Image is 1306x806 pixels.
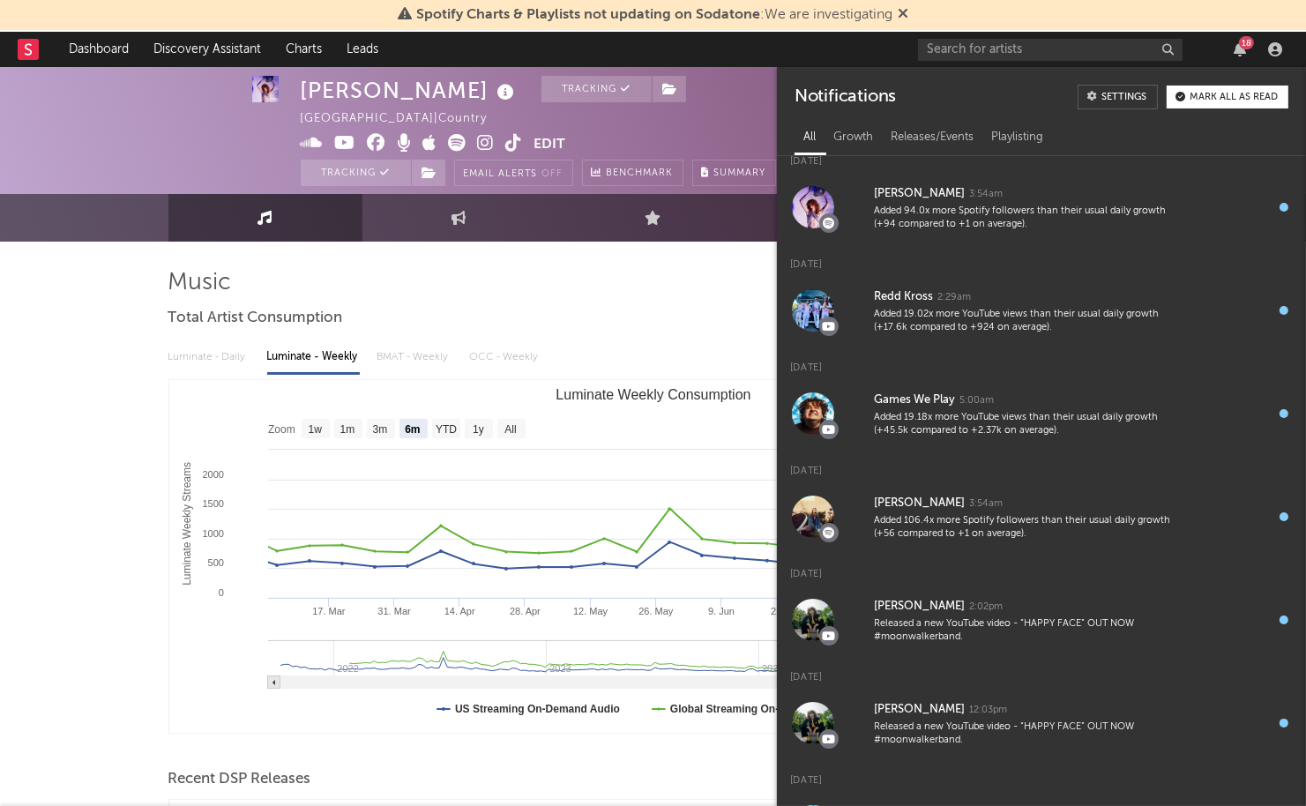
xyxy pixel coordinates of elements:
[969,188,1003,201] div: 3:54am
[874,596,965,617] div: [PERSON_NAME]
[312,606,346,616] text: 17. Mar
[141,32,273,67] a: Discovery Assistant
[874,699,965,720] div: [PERSON_NAME]
[435,424,456,437] text: YTD
[874,411,1184,438] div: Added 19.18x more YouTube views than their usual daily growth (+45.5k compared to +2.37k on avera...
[301,160,411,186] button: Tracking
[573,606,608,616] text: 12. May
[582,160,683,186] a: Benchmark
[777,482,1306,551] a: [PERSON_NAME]3:54amAdded 106.4x more Spotify followers than their usual daily growth (+56 compare...
[874,287,933,308] div: Redd Kross
[377,606,411,616] text: 31. Mar
[777,689,1306,757] a: [PERSON_NAME]12:03pmReleased a new YouTube video - “HAPPY FACE” OUT NOW #moonwalkerband.
[708,606,735,616] text: 9. Jun
[795,85,896,109] div: Notifications
[308,424,322,437] text: 1w
[301,76,519,105] div: [PERSON_NAME]
[56,32,141,67] a: Dashboard
[1167,86,1288,108] button: Mark all as read
[937,291,971,304] div: 2:29am
[202,469,223,480] text: 2000
[777,654,1306,689] div: [DATE]
[541,76,652,102] button: Tracking
[510,606,541,616] text: 28. Apr
[874,514,1184,541] div: Added 106.4x more Spotify followers than their usual daily growth (+56 compared to +1 on average).
[777,551,1306,586] div: [DATE]
[969,704,1007,717] div: 12:03pm
[874,390,955,411] div: Games We Play
[874,720,1184,748] div: Released a new YouTube video - “HAPPY FACE” OUT NOW #moonwalkerband.
[1239,36,1254,49] div: 18
[669,703,853,715] text: Global Streaming On-Demand Audio
[1234,42,1246,56] button: 18
[882,123,982,153] div: Releases/Events
[207,557,223,568] text: 500
[898,8,908,22] span: Dismiss
[473,424,484,437] text: 1y
[334,32,391,67] a: Leads
[1101,93,1146,102] div: Settings
[168,308,343,329] span: Total Artist Consumption
[455,703,620,715] text: US Streaming On-Demand Audio
[825,123,882,153] div: Growth
[777,173,1306,242] a: [PERSON_NAME]3:54amAdded 94.0x more Spotify followers than their usual daily growth (+94 compared...
[301,108,508,130] div: [GEOGRAPHIC_DATA] | Country
[969,601,1003,614] div: 2:02pm
[542,169,563,179] em: Off
[268,424,295,437] text: Zoom
[777,586,1306,654] a: [PERSON_NAME]2:02pmReleased a new YouTube video - “HAPPY FACE” OUT NOW #moonwalkerband.
[777,276,1306,345] a: Redd Kross2:29amAdded 19.02x more YouTube views than their usual daily growth (+17.6k compared to...
[874,617,1184,645] div: Released a new YouTube video - “HAPPY FACE” OUT NOW #moonwalkerband.
[372,424,387,437] text: 3m
[181,462,193,586] text: Luminate Weekly Streams
[874,183,965,205] div: [PERSON_NAME]
[556,387,750,402] text: Luminate Weekly Consumption
[1190,93,1278,102] div: Mark all as read
[444,606,474,616] text: 14. Apr
[777,379,1306,448] a: Games We Play5:00amAdded 19.18x more YouTube views than their usual daily growth (+45.5k compared...
[638,606,674,616] text: 26. May
[795,123,825,153] div: All
[202,498,223,509] text: 1500
[168,769,311,790] span: Recent DSP Releases
[874,308,1184,335] div: Added 19.02x more YouTube views than their usual daily growth (+17.6k compared to +924 on average).
[340,424,354,437] text: 1m
[416,8,892,22] span: : We are investigating
[959,394,994,407] div: 5:00am
[771,606,802,616] text: 23. Jun
[714,168,766,178] span: Summary
[918,39,1183,61] input: Search for artists
[218,587,223,598] text: 0
[777,757,1306,792] div: [DATE]
[692,160,776,186] button: Summary
[416,8,760,22] span: Spotify Charts & Playlists not updating on Sodatone
[874,493,965,514] div: [PERSON_NAME]
[969,497,1003,511] div: 3:54am
[169,380,1137,733] svg: Luminate Weekly Consumption
[777,448,1306,482] div: [DATE]
[504,424,516,437] text: All
[777,242,1306,276] div: [DATE]
[607,163,674,184] span: Benchmark
[202,528,223,539] text: 1000
[874,205,1184,232] div: Added 94.0x more Spotify followers than their usual daily growth (+94 compared to +1 on average).
[454,160,573,186] button: Email AlertsOff
[777,345,1306,379] div: [DATE]
[534,134,566,156] button: Edit
[777,138,1306,173] div: [DATE]
[405,424,420,437] text: 6m
[982,123,1052,153] div: Playlisting
[267,342,360,372] div: Luminate - Weekly
[273,32,334,67] a: Charts
[1078,85,1158,109] a: Settings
